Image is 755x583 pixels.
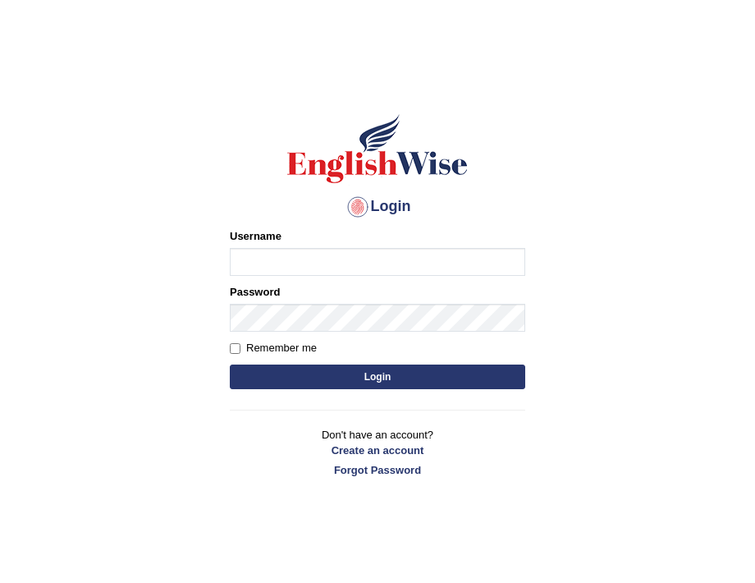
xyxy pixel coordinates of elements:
label: Username [230,228,281,244]
button: Login [230,365,525,389]
img: Logo of English Wise sign in for intelligent practice with AI [284,112,471,186]
input: Remember me [230,343,240,354]
p: Don't have an account? [230,427,525,478]
label: Password [230,284,280,300]
label: Remember me [230,340,317,356]
a: Create an account [230,443,525,458]
h4: Login [230,194,525,220]
a: Forgot Password [230,462,525,478]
